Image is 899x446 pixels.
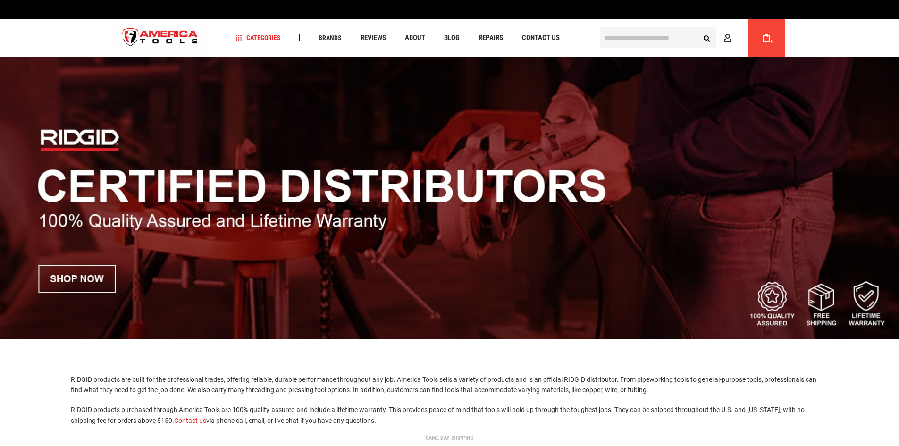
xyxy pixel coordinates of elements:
[757,19,775,57] a: 0
[71,374,828,396] p: RIDGID products are built for the professional trades, offering reliable, durable performance thr...
[235,34,281,41] span: Categories
[231,32,285,44] a: Categories
[522,34,560,42] span: Contact Us
[771,39,774,44] span: 0
[474,32,507,44] a: Repairs
[444,34,460,42] span: Blog
[174,417,206,424] a: Contact us
[112,435,787,441] div: SAME DAY SHIPPING
[356,32,390,44] a: Reviews
[479,34,503,42] span: Repairs
[361,34,386,42] span: Reviews
[401,32,429,44] a: About
[314,32,346,44] a: Brands
[71,404,828,426] p: RIDGID products purchased through America Tools are 100% quality-assured and include a lifetime w...
[698,29,716,47] button: Search
[440,32,464,44] a: Blog
[115,20,206,56] a: store logo
[115,20,206,56] img: America Tools
[405,34,425,42] span: About
[319,34,342,41] span: Brands
[518,32,564,44] a: Contact Us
